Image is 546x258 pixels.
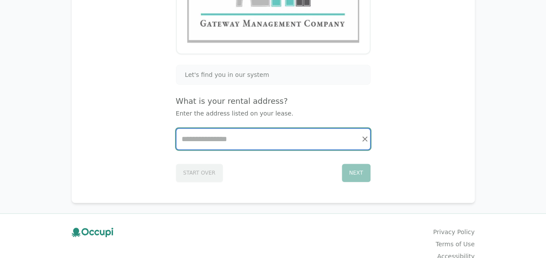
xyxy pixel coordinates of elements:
a: Privacy Policy [433,228,474,236]
h4: What is your rental address? [176,95,371,107]
button: Clear [359,133,371,145]
input: Start typing... [176,129,370,149]
a: Terms of Use [436,240,475,248]
p: Enter the address listed on your lease. [176,109,371,118]
span: Let's find you in our system [185,70,269,79]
